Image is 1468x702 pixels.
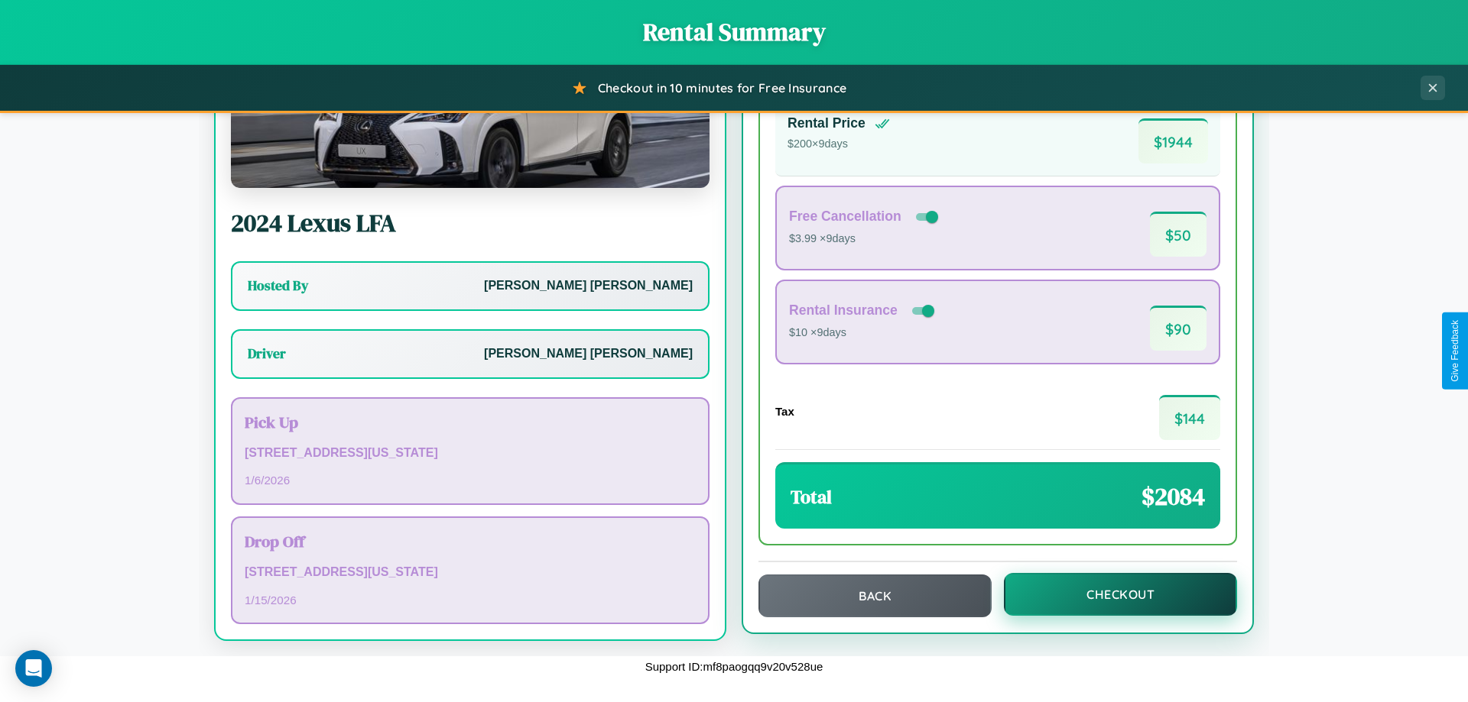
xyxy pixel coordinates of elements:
[1450,320,1460,382] div: Give Feedback
[248,345,286,363] h3: Driver
[788,115,866,131] h4: Rental Price
[245,561,696,584] p: [STREET_ADDRESS][US_STATE]
[775,405,794,418] h4: Tax
[1159,395,1220,440] span: $ 144
[245,470,696,490] p: 1 / 6 / 2026
[1004,573,1237,616] button: Checkout
[758,574,992,617] button: Back
[1142,480,1205,513] span: $ 2084
[248,277,308,295] h3: Hosted By
[245,411,696,433] h3: Pick Up
[645,656,823,677] p: Support ID: mf8paogqq9v20v528ue
[789,323,937,343] p: $10 × 9 days
[1150,306,1207,351] span: $ 90
[789,209,901,225] h4: Free Cancellation
[245,442,696,464] p: [STREET_ADDRESS][US_STATE]
[791,484,832,510] h3: Total
[1138,118,1208,163] span: $ 1944
[788,134,890,154] p: $ 200 × 9 days
[231,206,710,240] h2: 2024 Lexus LFA
[598,80,846,95] span: Checkout in 10 minutes for Free Insurance
[484,343,693,365] p: [PERSON_NAME] [PERSON_NAME]
[789,302,898,319] h4: Rental Insurance
[245,590,696,610] p: 1 / 15 / 2026
[1150,212,1207,257] span: $ 50
[789,229,941,249] p: $3.99 × 9 days
[245,530,696,552] h3: Drop Off
[15,15,1453,49] h1: Rental Summary
[484,275,693,297] p: [PERSON_NAME] [PERSON_NAME]
[15,650,52,687] div: Open Intercom Messenger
